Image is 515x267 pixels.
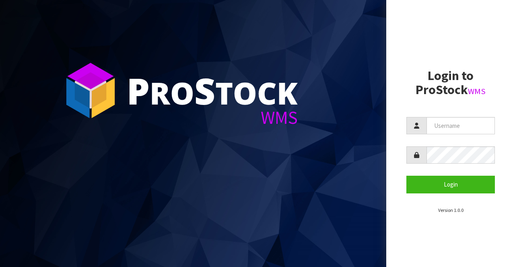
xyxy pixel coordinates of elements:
small: WMS [468,86,486,97]
button: Login [406,176,495,193]
span: P [127,66,150,115]
small: Version 1.0.0 [438,207,463,213]
h2: Login to ProStock [406,69,495,97]
div: WMS [127,109,298,127]
input: Username [426,117,495,134]
span: S [194,66,215,115]
img: ProStock Cube [60,60,121,121]
div: ro tock [127,72,298,109]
